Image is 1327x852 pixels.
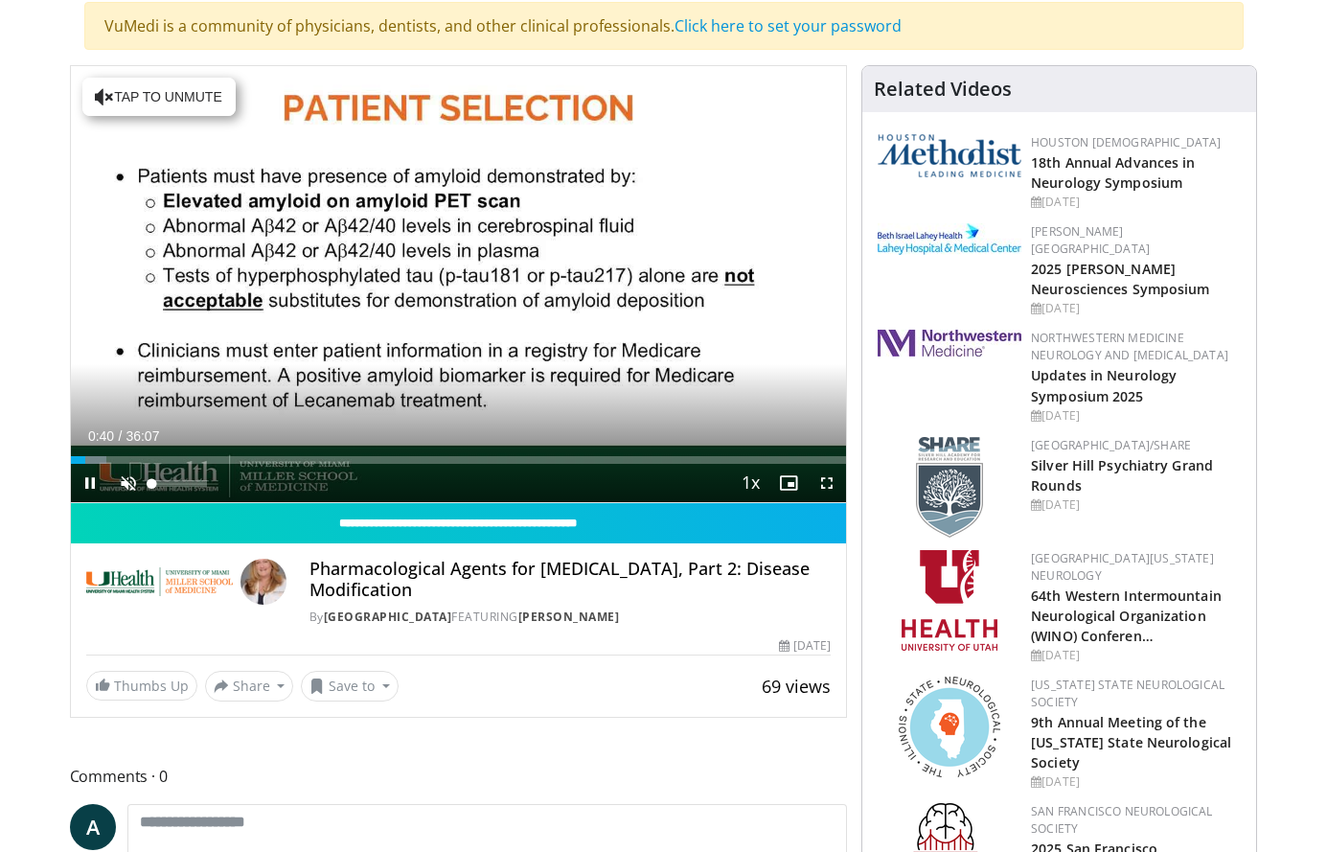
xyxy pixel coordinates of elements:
[309,609,831,626] div: By FEATURING
[762,675,831,698] span: 69 views
[301,671,399,702] button: Save to
[874,78,1012,101] h4: Related Videos
[1031,677,1224,710] a: [US_STATE] State Neurological Society
[86,671,197,701] a: Thumbs Up
[71,464,109,502] button: Pause
[1031,300,1241,317] div: [DATE]
[109,464,148,502] button: Unmute
[1031,496,1241,514] div: [DATE]
[84,2,1244,50] div: VuMedi is a community of physicians, dentists, and other clinical professionals.
[126,428,159,444] span: 36:07
[675,15,902,36] a: Click here to set your password
[779,637,831,655] div: [DATE]
[82,78,236,116] button: Tap to unmute
[1031,647,1241,664] div: [DATE]
[309,559,831,600] h4: Pharmacological Agents for [MEDICAL_DATA], Part 2: Disease Modification
[1031,260,1209,298] a: 2025 [PERSON_NAME] Neurosciences Symposium
[769,464,808,502] button: Enable picture-in-picture mode
[878,223,1021,255] img: e7977282-282c-4444-820d-7cc2733560fd.jpg.150x105_q85_autocrop_double_scale_upscale_version-0.2.jpg
[1031,456,1213,495] a: Silver Hill Psychiatry Grand Rounds
[1031,134,1221,150] a: Houston [DEMOGRAPHIC_DATA]
[70,764,848,789] span: Comments 0
[1031,713,1231,771] a: 9th Annual Meeting of the [US_STATE] State Neurological Society
[1031,223,1150,257] a: [PERSON_NAME][GEOGRAPHIC_DATA]
[731,464,769,502] button: Playback Rate
[899,677,1000,777] img: 71a8b48c-8850-4916-bbdd-e2f3ccf11ef9.png.150x105_q85_autocrop_double_scale_upscale_version-0.2.png
[70,804,116,850] a: A
[88,428,114,444] span: 0:40
[1031,330,1228,363] a: Northwestern Medicine Neurology and [MEDICAL_DATA]
[71,66,847,503] video-js: Video Player
[518,609,620,625] a: [PERSON_NAME]
[878,134,1021,177] img: 5e4488cc-e109-4a4e-9fd9-73bb9237ee91.png.150x105_q85_autocrop_double_scale_upscale_version-0.2.png
[1031,153,1195,192] a: 18th Annual Advances in Neurology Symposium
[902,550,997,651] img: f6362829-b0a3-407d-a044-59546adfd345.png.150x105_q85_autocrop_double_scale_upscale_version-0.2.png
[1031,550,1214,584] a: [GEOGRAPHIC_DATA][US_STATE] Neurology
[1031,437,1191,453] a: [GEOGRAPHIC_DATA]/SHARE
[240,559,286,605] img: Avatar
[1031,803,1212,837] a: San Francisco Neurological Society
[1031,366,1177,404] a: Updates in Neurology Symposium 2025
[878,330,1021,357] img: 2a462fb6-9365-492a-ac79-3166a6f924d8.png.150x105_q85_autocrop_double_scale_upscale_version-0.2.jpg
[86,559,233,605] img: University of Miami
[71,456,847,464] div: Progress Bar
[324,609,452,625] a: [GEOGRAPHIC_DATA]
[916,437,983,538] img: f8aaeb6d-318f-4fcf-bd1d-54ce21f29e87.png.150x105_q85_autocrop_double_scale_upscale_version-0.2.png
[1031,407,1241,425] div: [DATE]
[808,464,846,502] button: Fullscreen
[205,671,294,702] button: Share
[1031,587,1222,645] a: 64th Western Intermountain Neurological Organization (WINO) Conferen…
[1031,773,1241,791] div: [DATE]
[119,428,123,444] span: /
[152,480,207,487] div: Volume Level
[1031,194,1241,211] div: [DATE]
